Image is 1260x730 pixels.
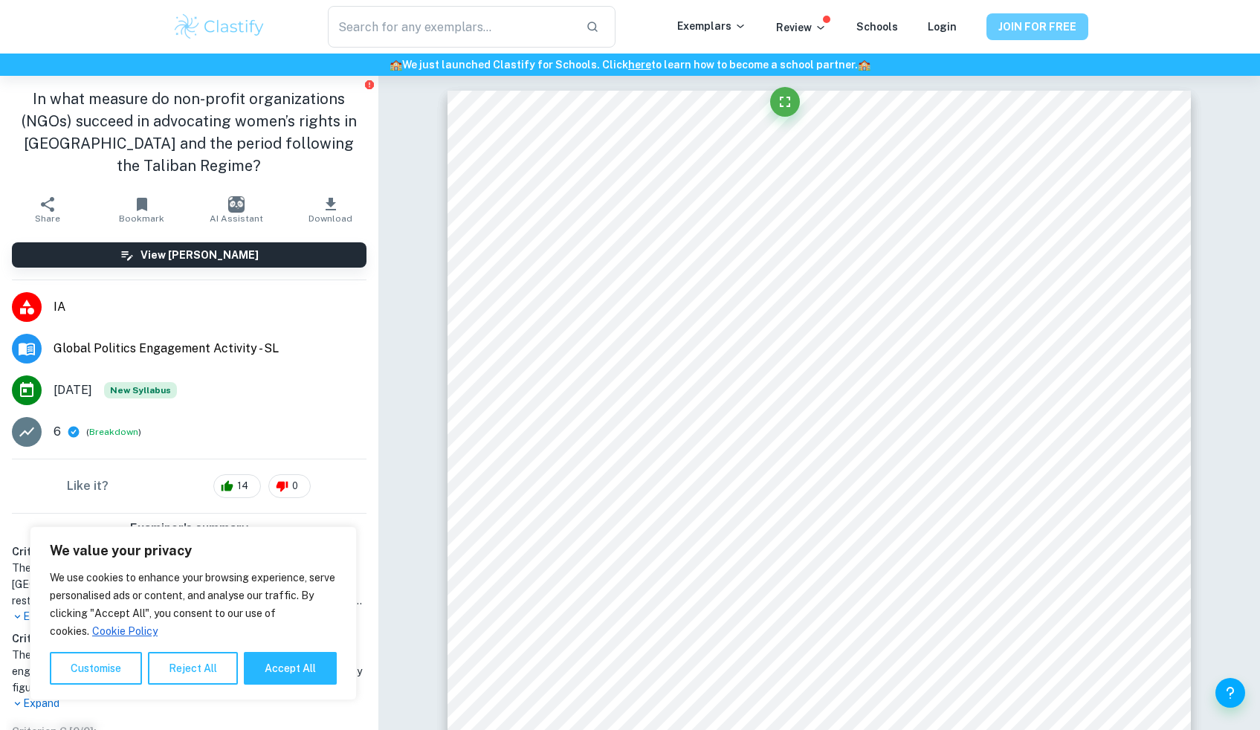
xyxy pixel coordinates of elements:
button: Customise [50,652,142,685]
h6: Examiner's summary [6,520,372,537]
p: 6 [54,423,61,441]
p: Review [776,19,827,36]
span: Global Politics Engagement Activity - SL [54,340,366,358]
h6: Like it? [67,477,109,495]
p: Exemplars [677,18,746,34]
div: 0 [268,474,311,498]
div: Starting from the May 2026 session, the Global Politics Engagement Activity requirements have cha... [104,382,177,398]
button: Help and Feedback [1215,678,1245,708]
a: Login [928,21,957,33]
a: Schools [856,21,898,33]
h6: We just launched Clastify for Schools. Click to learn how to become a school partner. [3,56,1257,73]
div: We value your privacy [30,526,357,700]
span: 0 [284,479,306,494]
a: here [628,59,651,71]
h1: The student includes evidence of a well-planned research approach by engaging in structured activ... [12,647,366,696]
button: Accept All [244,652,337,685]
a: Cookie Policy [91,624,158,638]
button: Report issue [364,79,375,90]
input: Search for any exemplars... [328,6,573,48]
span: Share [35,213,60,224]
div: 14 [213,474,261,498]
button: Bookmark [94,189,189,230]
p: Expand [12,609,366,624]
p: We use cookies to enhance your browsing experience, serve personalised ads or content, and analys... [50,569,337,640]
button: Download [283,189,378,230]
span: IA [54,298,366,316]
span: [DATE] [54,381,92,399]
span: 🏫 [390,59,402,71]
span: 🏫 [858,59,870,71]
span: ( ) [86,425,141,439]
span: Download [308,213,352,224]
button: Breakdown [89,425,138,439]
img: AI Assistant [228,196,245,213]
p: We value your privacy [50,542,337,560]
p: Expand [12,696,366,711]
h6: Criterion B [ 3 / 3 ]: [12,630,366,647]
h6: Criterion A [ 4 / 4 ]: [12,543,366,560]
button: View [PERSON_NAME] [12,242,366,268]
h1: The student clearly identifies the political issue of women's rights in [GEOGRAPHIC_DATA] under t... [12,560,366,609]
button: Reject All [148,652,238,685]
span: Bookmark [119,213,164,224]
button: Fullscreen [770,87,800,117]
img: Clastify logo [172,12,267,42]
h6: View [PERSON_NAME] [140,247,259,263]
button: AI Assistant [189,189,283,230]
button: JOIN FOR FREE [986,13,1088,40]
span: 14 [229,479,256,494]
span: New Syllabus [104,382,177,398]
span: AI Assistant [210,213,263,224]
h1: In what measure do non-profit organizations (NGOs) succeed in advocating women’s rights in [GEOGR... [12,88,366,177]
